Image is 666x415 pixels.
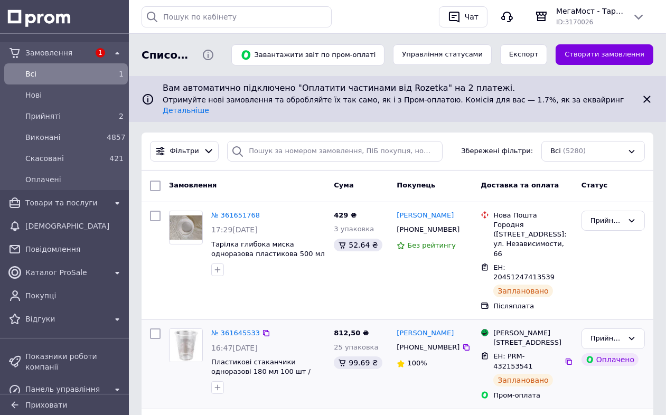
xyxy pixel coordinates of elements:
a: Пластикові стаканчики одноразові 180 мл 100 шт / одноразовий посуд [211,358,311,385]
div: Чат [463,9,481,25]
span: Відгуки [25,314,107,324]
span: 1 [119,70,124,78]
span: Панель управління [25,384,107,394]
span: Отримуйте нові замовлення та обробляйте їх так само, як і з Пром-оплатою. Комісія для вас — 1.7%,... [163,96,627,115]
input: Пошук по кабінету [142,6,332,27]
input: Пошук за номером замовлення, ПІБ покупця, номером телефону, Email, номером накладної [227,141,443,162]
span: (5280) [563,147,586,155]
span: 421 [109,154,124,163]
span: Фільтри [170,146,199,156]
span: Доставка та оплата [481,181,559,189]
span: МегаМост - Тара і [GEOGRAPHIC_DATA] [556,6,624,16]
button: Чат [439,6,487,27]
span: 429 ₴ [334,211,357,219]
div: 99.69 ₴ [334,356,382,369]
span: ID: 3170026 [556,18,593,26]
div: Заплановано [493,374,553,386]
span: 2 [119,112,124,120]
div: Городня ([STREET_ADDRESS]: ул. Независимости, 66 [493,220,573,259]
div: 52.64 ₴ [334,239,382,251]
span: Cума [334,181,353,189]
span: Виконані [25,132,102,143]
div: [STREET_ADDRESS] [493,338,573,347]
a: № 361645533 [211,329,260,337]
span: Оплачені [25,174,124,185]
span: 100% [407,359,427,367]
span: ЕН: PRM-432153541 [493,352,532,370]
div: [PERSON_NAME] [493,328,573,338]
span: ЕН: 20451247413539 [493,263,555,281]
span: Товари та послуги [25,197,107,208]
span: [PHONE_NUMBER] [397,343,459,351]
span: Каталог ProSale [25,267,107,278]
span: 25 упаковка [334,343,378,351]
span: Приховати [25,401,67,409]
button: Завантажити звіт по пром-оплаті [231,44,384,65]
div: Прийнято [590,333,623,344]
div: Пром-оплата [493,391,573,400]
span: Показники роботи компанії [25,351,124,372]
button: Експорт [500,44,548,65]
span: 1 [96,48,105,58]
span: 3 упаковка [334,225,374,233]
span: Статус [581,181,608,189]
span: Всi [25,69,102,79]
a: [PERSON_NAME] [397,328,454,338]
a: Створити замовлення [556,44,653,65]
span: Список замовлень [142,48,193,63]
span: Покупець [397,181,435,189]
a: [PERSON_NAME] [397,211,454,221]
span: Нові [25,90,124,100]
a: Тарілка глибока миска одноразова пластикова 500 мл 100 шт білого кольору [211,240,325,268]
img: Фото товару [170,329,202,362]
div: Прийнято [590,215,623,227]
span: 17:29[DATE] [211,225,258,234]
span: [DEMOGRAPHIC_DATA] [25,221,124,231]
span: Замовлення [25,48,90,58]
span: Вам автоматично підключено "Оплатити частинами від Rozetka" на 2 платежі. [163,82,632,95]
img: Фото товару [170,215,202,240]
span: 16:47[DATE] [211,344,258,352]
a: Фото товару [169,328,203,362]
span: Прийняті [25,111,102,121]
a: № 361651768 [211,211,260,219]
span: Всі [550,146,561,156]
div: Нова Пошта [493,211,573,220]
span: 4857 [107,133,126,142]
span: Покупці [25,290,124,301]
span: Без рейтингу [407,241,456,249]
span: 812,50 ₴ [334,329,369,337]
div: Оплачено [581,353,639,366]
span: Скасовані [25,153,102,164]
a: Детальніше [163,106,209,115]
div: Заплановано [493,285,553,297]
span: Замовлення [169,181,217,189]
span: Збережені фільтри: [461,146,533,156]
a: Фото товару [169,211,203,244]
span: Повідомлення [25,244,124,254]
div: Післяплата [493,301,573,311]
button: Управління статусами [393,44,492,65]
span: [PHONE_NUMBER] [397,225,459,233]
